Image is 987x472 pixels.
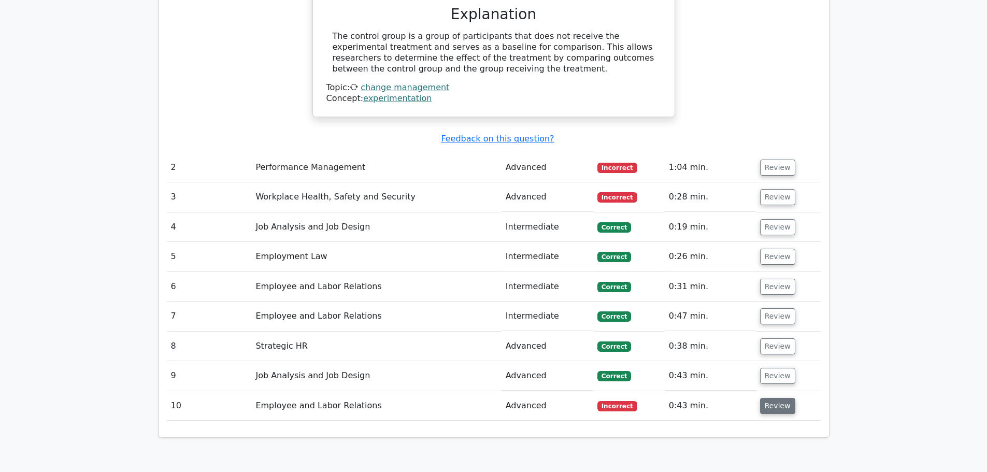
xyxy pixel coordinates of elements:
a: change management [361,82,449,92]
td: 5 [167,242,252,271]
h3: Explanation [333,6,655,23]
td: Intermediate [502,212,593,242]
td: 6 [167,272,252,302]
td: 0:26 min. [665,242,756,271]
button: Review [760,338,795,354]
td: 10 [167,391,252,421]
td: Workplace Health, Safety and Security [251,182,501,212]
td: 0:43 min. [665,361,756,391]
div: Topic: [326,82,661,93]
td: Intermediate [502,302,593,331]
td: Advanced [502,391,593,421]
td: 9 [167,361,252,391]
button: Review [760,308,795,324]
td: 0:38 min. [665,332,756,361]
td: Employee and Labor Relations [251,302,501,331]
a: Feedback on this question? [441,134,554,144]
span: Correct [597,341,631,352]
td: Strategic HR [251,332,501,361]
button: Review [760,189,795,205]
td: Employee and Labor Relations [251,391,501,421]
button: Review [760,279,795,295]
td: Employee and Labor Relations [251,272,501,302]
div: Concept: [326,93,661,104]
td: 3 [167,182,252,212]
a: experimentation [363,93,432,103]
td: 0:43 min. [665,391,756,421]
td: Job Analysis and Job Design [251,361,501,391]
span: Correct [597,311,631,322]
td: Advanced [502,361,593,391]
td: Advanced [502,182,593,212]
span: Incorrect [597,192,637,203]
td: 1:04 min. [665,153,756,182]
td: 4 [167,212,252,242]
button: Review [760,249,795,265]
td: 8 [167,332,252,361]
button: Review [760,219,795,235]
td: 0:28 min. [665,182,756,212]
td: 0:19 min. [665,212,756,242]
td: Advanced [502,153,593,182]
td: 7 [167,302,252,331]
div: The control group is a group of participants that does not receive the experimental treatment and... [333,31,655,74]
span: Incorrect [597,401,637,411]
td: Job Analysis and Job Design [251,212,501,242]
td: Intermediate [502,272,593,302]
span: Incorrect [597,163,637,173]
td: 2 [167,153,252,182]
span: Correct [597,222,631,233]
button: Review [760,160,795,176]
span: Correct [597,371,631,381]
span: Correct [597,282,631,292]
td: Performance Management [251,153,501,182]
button: Review [760,368,795,384]
td: Advanced [502,332,593,361]
button: Review [760,398,795,414]
td: Intermediate [502,242,593,271]
span: Correct [597,252,631,262]
td: 0:47 min. [665,302,756,331]
td: Employment Law [251,242,501,271]
td: 0:31 min. [665,272,756,302]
